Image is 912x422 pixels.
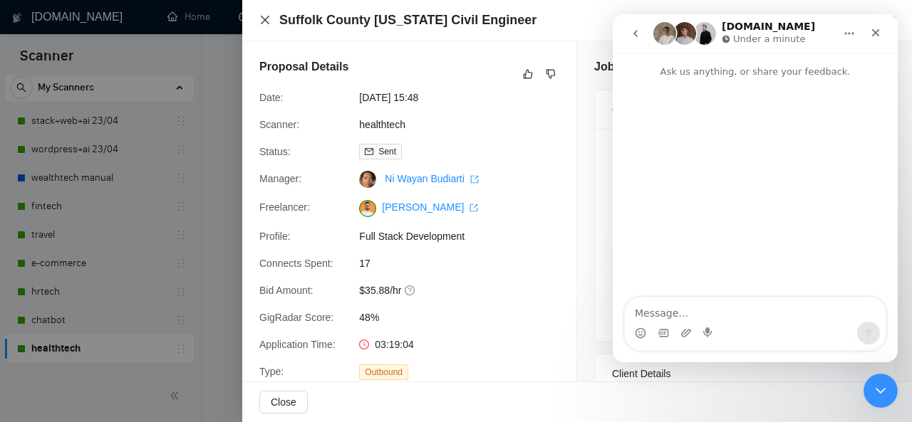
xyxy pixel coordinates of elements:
[259,119,299,130] span: Scanner:
[612,252,667,262] span: Project Length
[259,391,308,413] button: Close
[271,394,296,410] span: Close
[359,364,408,380] span: Outbound
[259,285,313,296] span: Bid Amount:
[519,65,537,83] button: like
[613,14,898,362] iframe: Intercom live chat
[279,11,537,29] h4: Suffolk County [US_STATE] Civil Engineer
[546,68,556,80] span: dislike
[359,228,573,244] span: Full Stack Development
[470,175,479,184] span: export
[612,354,877,393] div: Client Details
[612,165,650,175] span: Published
[359,117,573,132] span: healthtech
[523,68,533,80] span: like
[864,374,898,408] iframe: Intercom live chat
[259,231,291,242] span: Profile:
[259,366,284,377] span: Type:
[259,146,291,157] span: Status:
[259,14,271,26] button: Close
[405,285,416,296] span: question-circle
[259,14,271,26] span: close
[259,92,283,103] span: Date:
[612,102,656,117] span: Overview
[378,147,396,157] span: Sent
[470,204,478,212] span: export
[382,201,478,213] a: [PERSON_NAME] export
[259,173,301,184] span: Manager:
[359,339,369,349] span: clock-circle
[359,200,376,217] img: c1NLmzrk-0pBZjOo1nLSJnOz0itNHKTdmMHAt8VIsLFzaWqqsJDJtcFyV3OYvrqgu3
[259,312,333,323] span: GigRadar Score:
[612,191,668,203] span: Intermediate
[359,255,573,271] span: 17
[259,339,336,350] span: Application Time:
[385,173,478,184] a: Ni Wayan Budiarti export
[259,258,333,269] span: Connects Spent:
[612,148,671,159] span: [DATE] 12:29
[612,235,694,246] span: Less than 1 month
[359,90,573,105] span: [DATE] 15:48
[365,147,373,156] span: mail
[612,297,708,313] span: Structural Engineering
[259,201,310,213] span: Freelancer:
[612,209,678,218] span: Experience Level
[542,65,559,83] button: dislike
[594,58,700,75] h5: Job Posting Details
[375,339,414,350] span: 03:19:04
[612,278,636,290] span: Skills
[359,283,573,298] span: $35.88/hr
[359,310,573,325] span: 48%
[259,58,348,75] h5: Proposal Details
